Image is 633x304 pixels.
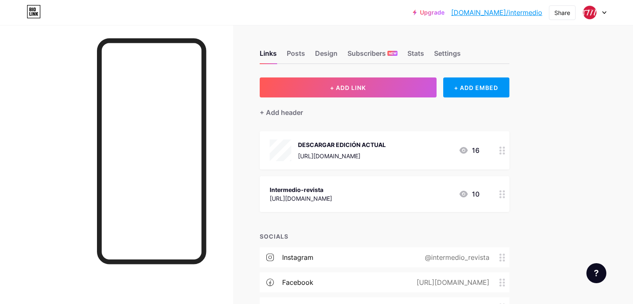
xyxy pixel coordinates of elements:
[270,185,332,194] div: Intermedio-revista
[260,232,509,241] div: SOCIALS
[403,277,499,287] div: [URL][DOMAIN_NAME]
[412,252,499,262] div: @intermedio_revista
[348,48,397,63] div: Subscribers
[330,84,366,91] span: + ADD LINK
[287,48,305,63] div: Posts
[315,48,338,63] div: Design
[389,51,397,56] span: NEW
[298,140,386,149] div: DESCARGAR EDICIÓN ACTUAL
[260,107,303,117] div: + Add header
[554,8,570,17] div: Share
[459,189,479,199] div: 10
[413,9,444,16] a: Upgrade
[282,277,313,287] div: facebook
[443,77,509,97] div: + ADD EMBED
[459,145,479,155] div: 16
[298,152,386,160] div: [URL][DOMAIN_NAME]
[282,252,313,262] div: instagram
[582,5,598,20] img: intermedio revista digital
[451,7,542,17] a: [DOMAIN_NAME]/intermedio
[260,77,437,97] button: + ADD LINK
[434,48,461,63] div: Settings
[260,48,277,63] div: Links
[407,48,424,63] div: Stats
[270,194,332,203] div: [URL][DOMAIN_NAME]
